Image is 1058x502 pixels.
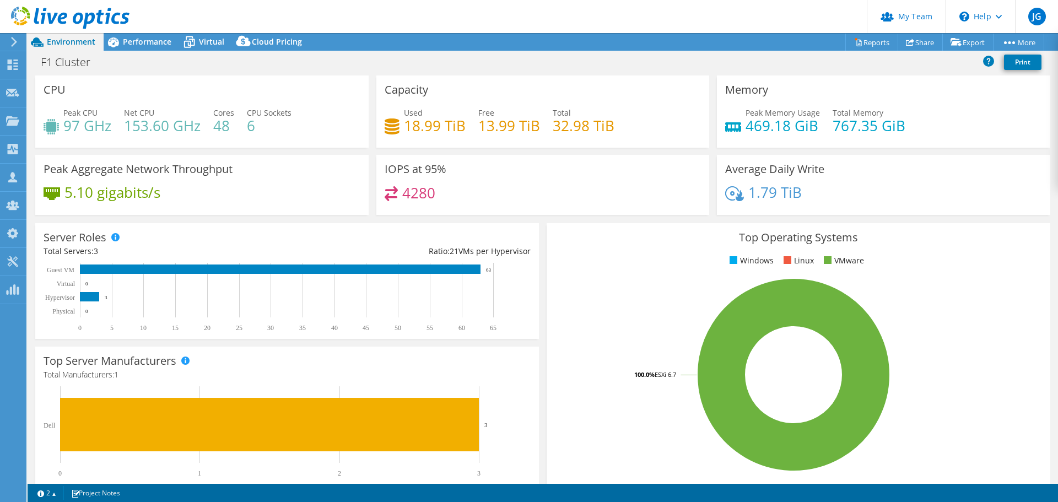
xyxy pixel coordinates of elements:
[746,107,820,118] span: Peak Memory Usage
[63,120,111,132] h4: 97 GHz
[395,324,401,332] text: 50
[44,369,531,381] h4: Total Manufacturers:
[821,255,864,267] li: VMware
[781,255,814,267] li: Linux
[555,231,1042,244] h3: Top Operating Systems
[78,324,82,332] text: 0
[198,469,201,477] text: 1
[845,34,898,51] a: Reports
[385,163,446,175] h3: IOPS at 95%
[94,246,98,256] span: 3
[44,84,66,96] h3: CPU
[959,12,969,21] svg: \n
[213,107,234,118] span: Cores
[63,486,128,500] a: Project Notes
[44,163,233,175] h3: Peak Aggregate Network Throughput
[338,469,341,477] text: 2
[942,34,994,51] a: Export
[247,107,292,118] span: CPU Sockets
[385,84,428,96] h3: Capacity
[45,294,75,301] text: Hypervisor
[634,370,655,379] tspan: 100.0%
[299,324,306,332] text: 35
[746,120,820,132] h4: 469.18 GiB
[236,324,242,332] text: 25
[199,36,224,47] span: Virtual
[44,422,55,429] text: Dell
[85,309,88,314] text: 0
[140,324,147,332] text: 10
[331,324,338,332] text: 40
[47,266,74,274] text: Guest VM
[553,107,571,118] span: Total
[898,34,943,51] a: Share
[287,245,531,257] div: Ratio: VMs per Hypervisor
[52,307,75,315] text: Physical
[44,355,176,367] h3: Top Server Manufacturers
[124,107,154,118] span: Net CPU
[402,187,435,199] h4: 4280
[404,107,423,118] span: Used
[47,36,95,47] span: Environment
[267,324,274,332] text: 30
[44,231,106,244] h3: Server Roles
[63,107,98,118] span: Peak CPU
[748,186,802,198] h4: 1.79 TiB
[58,469,62,477] text: 0
[363,324,369,332] text: 45
[124,120,201,132] h4: 153.60 GHz
[44,245,287,257] div: Total Servers:
[655,370,676,379] tspan: ESXi 6.7
[450,246,458,256] span: 21
[553,120,614,132] h4: 32.98 TiB
[727,255,774,267] li: Windows
[1028,8,1046,25] span: JG
[105,295,107,300] text: 3
[57,280,75,288] text: Virtual
[458,324,465,332] text: 60
[404,120,466,132] h4: 18.99 TiB
[477,469,481,477] text: 3
[110,324,114,332] text: 5
[123,36,171,47] span: Performance
[85,281,88,287] text: 0
[833,120,905,132] h4: 767.35 GiB
[478,107,494,118] span: Free
[993,34,1044,51] a: More
[36,56,107,68] h1: F1 Cluster
[478,120,540,132] h4: 13.99 TiB
[172,324,179,332] text: 15
[725,163,824,175] h3: Average Daily Write
[114,369,118,380] span: 1
[247,120,292,132] h4: 6
[252,36,302,47] span: Cloud Pricing
[204,324,210,332] text: 20
[213,120,234,132] h4: 48
[486,267,492,273] text: 63
[725,84,768,96] h3: Memory
[1004,55,1041,70] a: Print
[427,324,433,332] text: 55
[64,186,160,198] h4: 5.10 gigabits/s
[490,324,496,332] text: 65
[30,486,64,500] a: 2
[484,422,488,428] text: 3
[833,107,883,118] span: Total Memory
